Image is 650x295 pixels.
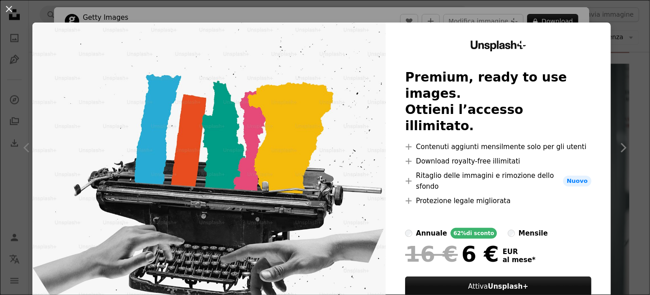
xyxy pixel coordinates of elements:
li: Protezione legale migliorata [405,195,591,206]
span: al mese * [503,256,536,264]
li: Ritaglio delle immagini e rimozione dello sfondo [405,170,591,192]
div: mensile [519,228,548,239]
div: annuale [416,228,447,239]
strong: Unsplash+ [488,282,528,290]
span: 16 € [405,242,458,266]
li: Contenuti aggiunti mensilmente solo per gli utenti [405,141,591,152]
li: Download royalty-free illimitati [405,156,591,167]
div: 6 € [405,242,499,266]
input: mensile [508,230,515,237]
span: Nuovo [563,176,591,186]
span: EUR [503,248,536,256]
input: annuale62%di sconto [405,230,412,237]
div: 62% di sconto [451,228,497,239]
h2: Premium, ready to use images. Ottieni l’accesso illimitato. [405,69,591,134]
